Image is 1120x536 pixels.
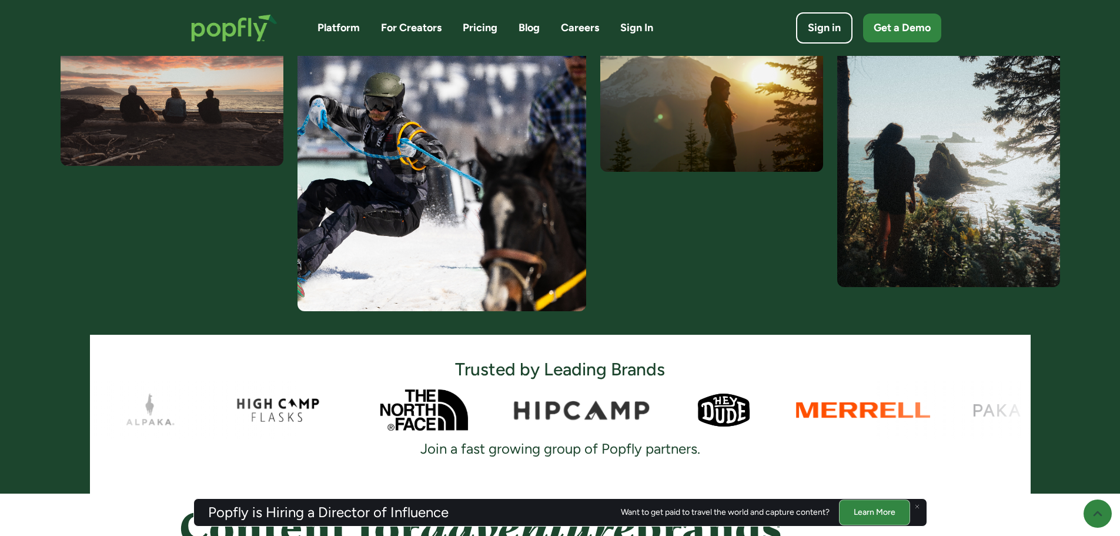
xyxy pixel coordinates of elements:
div: Sign in [808,21,841,35]
a: Pricing [463,21,497,35]
a: Sign in [796,12,852,44]
div: Get a Demo [874,21,931,35]
a: Get a Demo [863,14,941,42]
div: Join a fast growing group of Popfly partners. [406,440,714,458]
h3: Popfly is Hiring a Director of Influence [208,505,449,520]
a: Careers [561,21,599,35]
h3: Trusted by Leading Brands [455,358,665,381]
a: home [179,2,289,54]
a: Sign In [620,21,653,35]
div: Want to get paid to travel the world and capture content? [621,508,830,517]
a: Platform [317,21,360,35]
a: Blog [519,21,540,35]
a: Learn More [839,500,910,525]
a: For Creators [381,21,442,35]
